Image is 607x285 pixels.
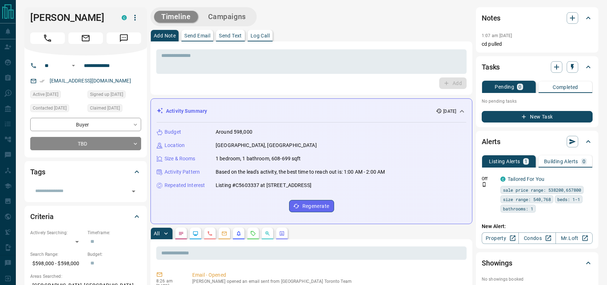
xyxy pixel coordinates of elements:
span: bathrooms: 1 [503,205,533,212]
div: Sat Aug 09 2025 [30,104,84,114]
p: 0 [583,159,585,164]
h2: Notes [482,12,500,24]
p: [PERSON_NAME] opened an email sent from [GEOGRAPHIC_DATA] Toronto Team [192,279,464,284]
h2: Tasks [482,61,500,73]
p: [DATE] [443,108,456,115]
span: Claimed [DATE] [90,104,120,112]
p: 8:26 am [156,279,181,284]
a: [EMAIL_ADDRESS][DOMAIN_NAME] [50,78,131,84]
p: Log Call [251,33,270,38]
p: [GEOGRAPHIC_DATA], [GEOGRAPHIC_DATA] [216,142,317,149]
h1: [PERSON_NAME] [30,12,111,23]
svg: Email Verified [40,79,45,84]
p: 0 [518,84,521,89]
svg: Notes [178,231,184,236]
svg: Push Notification Only [482,182,487,187]
a: Condos [518,232,556,244]
span: Signed up [DATE] [90,91,123,98]
p: Search Range: [30,251,84,258]
p: Completed [553,85,578,90]
div: Tags [30,163,141,181]
span: Active [DATE] [33,91,58,98]
p: 1 [525,159,527,164]
span: Message [107,32,141,44]
a: Property [482,232,519,244]
p: Building Alerts [544,159,578,164]
button: Open [69,61,78,70]
span: Call [30,32,65,44]
h2: Alerts [482,136,500,147]
button: New Task [482,111,593,123]
div: Notes [482,9,593,27]
span: sale price range: 538200,657800 [503,186,581,193]
p: Budget [165,128,181,136]
svg: Requests [250,231,256,236]
div: TBD [30,137,141,150]
p: Listing Alerts [489,159,520,164]
div: Activity Summary[DATE] [157,104,466,118]
span: Email [68,32,103,44]
p: No pending tasks [482,96,593,107]
p: No showings booked [482,276,593,282]
p: Send Email [184,33,210,38]
a: Mr.Loft [556,232,593,244]
h2: Showings [482,257,512,269]
div: Sat Aug 09 2025 [87,90,141,101]
div: condos.ca [122,15,127,20]
p: Listing #C5603337 at [STREET_ADDRESS] [216,182,311,189]
p: Actively Searching: [30,230,84,236]
p: Location [165,142,185,149]
div: Sat Aug 09 2025 [87,104,141,114]
span: size range: 540,768 [503,196,551,203]
svg: Calls [207,231,213,236]
svg: Opportunities [265,231,270,236]
p: Email - Opened [192,271,464,279]
p: Timeframe: [87,230,141,236]
svg: Listing Alerts [236,231,242,236]
p: Send Text [219,33,242,38]
button: Campaigns [201,11,253,23]
p: All [154,231,159,236]
p: Size & Rooms [165,155,195,162]
span: beds: 1-1 [557,196,580,203]
p: Activity Summary [166,107,207,115]
h2: Tags [30,166,45,178]
p: cd pulled [482,40,593,48]
p: Add Note [154,33,176,38]
svg: Lead Browsing Activity [193,231,198,236]
a: Tailored For You [508,176,544,182]
p: Off [482,175,496,182]
p: 1:07 am [DATE] [482,33,512,38]
p: Pending [495,84,514,89]
p: New Alert: [482,223,593,230]
p: 1 bedroom, 1 bathroom, 608-699 sqft [216,155,301,162]
p: Activity Pattern [165,168,200,176]
div: Tasks [482,58,593,76]
div: Showings [482,254,593,272]
p: Areas Searched: [30,273,141,280]
p: Around 598,000 [216,128,252,136]
h2: Criteria [30,211,54,222]
p: $598,000 - $598,000 [30,258,84,270]
button: Open [129,186,139,196]
button: Timeline [154,11,198,23]
div: condos.ca [500,177,505,182]
p: Based on the lead's activity, the best time to reach out is: 1:00 AM - 2:00 AM [216,168,385,176]
div: Criteria [30,208,141,225]
button: Regenerate [289,200,334,212]
div: Buyer [30,118,141,131]
span: Contacted [DATE] [33,104,67,112]
div: Alerts [482,133,593,150]
div: Sat Aug 09 2025 [30,90,84,101]
svg: Agent Actions [279,231,285,236]
p: Budget: [87,251,141,258]
p: Repeated Interest [165,182,205,189]
svg: Emails [221,231,227,236]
